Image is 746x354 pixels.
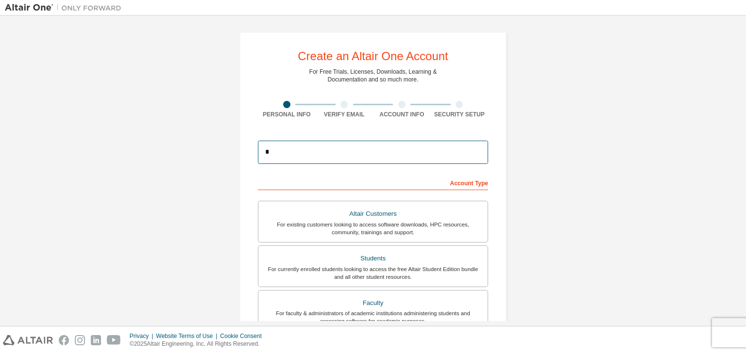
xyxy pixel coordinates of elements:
[309,68,437,83] div: For Free Trials, Licenses, Downloads, Learning & Documentation and so much more.
[258,111,316,118] div: Personal Info
[264,221,482,236] div: For existing customers looking to access software downloads, HPC resources, community, trainings ...
[156,332,220,340] div: Website Terms of Use
[264,296,482,310] div: Faculty
[130,332,156,340] div: Privacy
[75,335,85,345] img: instagram.svg
[264,309,482,325] div: For faculty & administrators of academic institutions administering students and accessing softwa...
[5,3,126,13] img: Altair One
[130,340,268,348] p: © 2025 Altair Engineering, Inc. All Rights Reserved.
[107,335,121,345] img: youtube.svg
[316,111,373,118] div: Verify Email
[59,335,69,345] img: facebook.svg
[373,111,431,118] div: Account Info
[258,175,488,190] div: Account Type
[264,265,482,281] div: For currently enrolled students looking to access the free Altair Student Edition bundle and all ...
[264,207,482,221] div: Altair Customers
[3,335,53,345] img: altair_logo.svg
[298,50,448,62] div: Create an Altair One Account
[220,332,267,340] div: Cookie Consent
[91,335,101,345] img: linkedin.svg
[431,111,489,118] div: Security Setup
[264,252,482,265] div: Students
